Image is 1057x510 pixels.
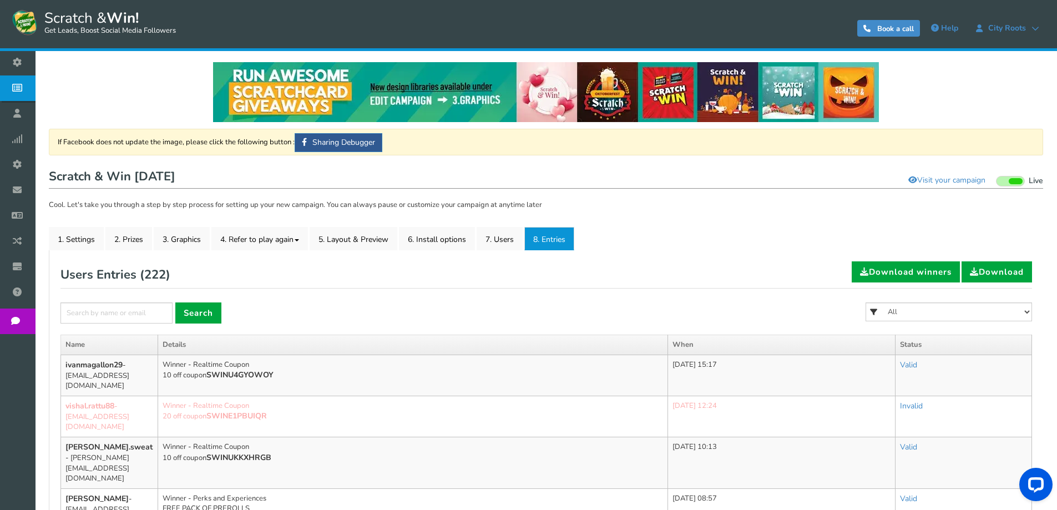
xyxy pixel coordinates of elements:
[206,452,271,463] b: SWINUKKXHRGB
[925,19,964,37] a: Help
[61,335,158,355] th: Name
[667,355,896,396] td: [DATE] 15:17
[900,360,917,370] a: Valid
[896,335,1032,355] th: Status
[901,171,993,190] a: Visit your campaign
[1010,463,1057,510] iframe: LiveChat chat widget
[399,227,475,250] a: 6. Install options
[175,302,221,324] a: Search
[852,261,960,282] a: Download winners
[900,442,917,452] a: Valid
[49,200,1043,211] p: Cool. Let's take you through a step by step process for setting up your new campaign. You can alw...
[877,24,914,34] span: Book a call
[667,335,896,355] th: When
[158,335,668,355] th: Details
[667,437,896,489] td: [DATE] 10:13
[65,442,153,452] b: [PERSON_NAME].sweat
[107,8,139,28] strong: Win!
[60,261,170,288] h2: Users Entries ( )
[158,396,668,437] td: Winner - Realtime Coupon 20 off coupon
[105,227,152,250] a: 2. Prizes
[39,8,176,36] span: Scratch &
[49,166,1043,189] h1: Scratch & Win [DATE]
[310,227,397,250] a: 5. Layout & Preview
[44,27,176,36] small: Get Leads, Boost Social Media Followers
[477,227,523,250] a: 7. Users
[11,8,39,36] img: Scratch and Win
[61,355,158,396] td: - [EMAIL_ADDRESS][DOMAIN_NAME]
[61,396,158,437] td: - [EMAIL_ADDRESS][DOMAIN_NAME]
[65,401,114,411] b: vishal.rattu88
[857,20,920,37] a: Book a call
[941,23,958,33] span: Help
[206,370,274,380] b: SWINU4GYOWOY
[667,396,896,437] td: [DATE] 12:24
[144,266,166,283] span: 222
[49,129,1043,155] div: If Facebook does not update the image, please click the following button :
[61,437,158,489] td: - [PERSON_NAME][EMAIL_ADDRESS][DOMAIN_NAME]
[900,401,923,411] a: Invalid
[60,302,173,324] input: Search by name or email
[65,360,123,370] b: ivanmagallon29
[65,493,129,504] b: [PERSON_NAME]
[211,227,308,250] a: 4. Refer to play again
[900,493,917,504] a: Valid
[49,227,104,250] a: 1. Settings
[206,411,267,421] b: SWINE1PBUIQR
[1029,176,1043,186] span: Live
[983,24,1031,33] span: City Roots
[295,133,382,152] a: Sharing Debugger
[158,355,668,396] td: Winner - Realtime Coupon 10 off coupon
[962,261,1032,282] a: Download
[524,227,574,250] a: 8. Entries
[11,8,176,36] a: Scratch &Win! Get Leads, Boost Social Media Followers
[158,437,668,489] td: Winner - Realtime Coupon 10 off coupon
[213,62,879,122] img: festival-poster-2020.webp
[154,227,210,250] a: 3. Graphics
